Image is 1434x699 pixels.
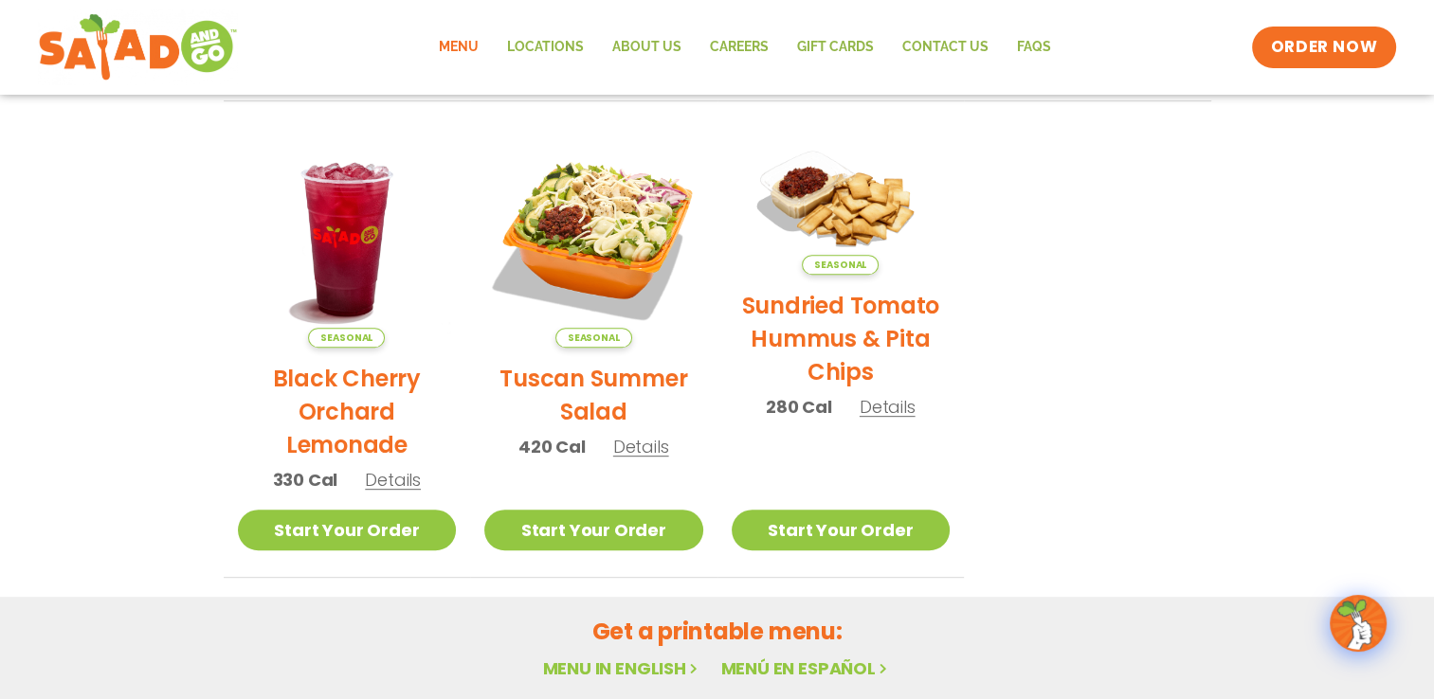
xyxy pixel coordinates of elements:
[696,26,783,69] a: Careers
[1271,36,1377,59] span: ORDER NOW
[732,510,951,550] a: Start Your Order
[224,615,1211,648] h2: Get a printable menu:
[493,26,598,69] a: Locations
[732,130,951,276] img: Product photo for Sundried Tomato Hummus & Pita Chips
[888,26,1003,69] a: Contact Us
[1332,597,1385,650] img: wpChatIcon
[38,9,238,85] img: new-SAG-logo-768×292
[238,130,457,349] img: Product photo for Black Cherry Orchard Lemonade
[613,435,669,458] span: Details
[783,26,888,69] a: GIFT CARDS
[484,130,703,349] img: Product photo for Tuscan Summer Salad
[518,434,586,459] span: 420 Cal
[766,394,832,420] span: 280 Cal
[732,289,951,388] h2: Sundried Tomato Hummus & Pita Chips
[273,467,338,493] span: 330 Cal
[720,656,891,680] a: Menú en español
[425,26,493,69] a: Menu
[1003,26,1065,69] a: FAQs
[484,362,703,428] h2: Tuscan Summer Salad
[238,510,457,550] a: Start Your Order
[365,468,421,492] span: Details
[425,26,1065,69] nav: Menu
[308,328,385,348] span: Seasonal
[542,656,701,680] a: Menu in English
[1252,27,1396,68] a: ORDER NOW
[238,362,457,461] h2: Black Cherry Orchard Lemonade
[598,26,696,69] a: About Us
[555,328,632,348] span: Seasonal
[802,255,879,275] span: Seasonal
[484,510,703,550] a: Start Your Order
[860,395,916,419] span: Details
